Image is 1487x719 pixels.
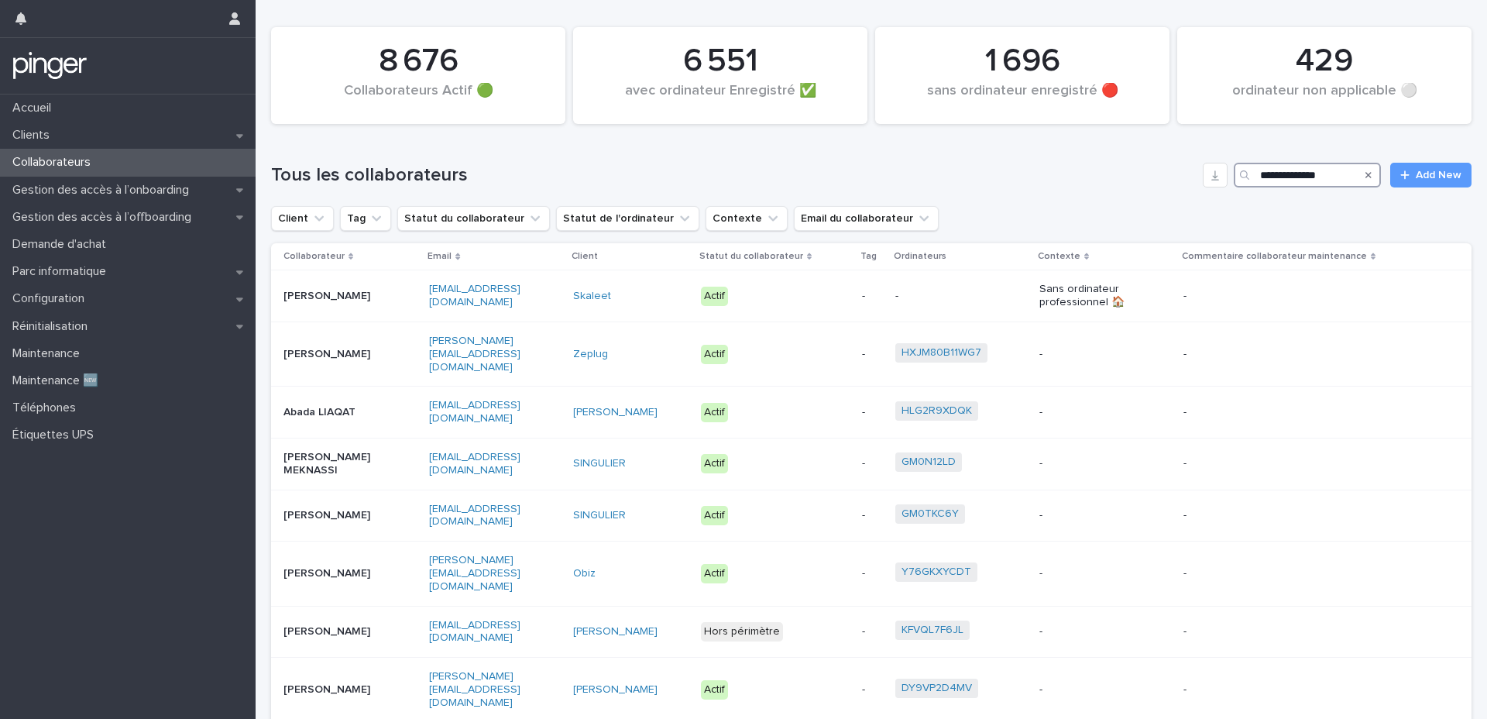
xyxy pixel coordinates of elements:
a: [PERSON_NAME] [573,683,658,697]
p: Téléphones [6,401,88,415]
p: - [862,290,884,303]
a: Zeplug [573,348,608,361]
tr: [PERSON_NAME][PERSON_NAME][EMAIL_ADDRESS][DOMAIN_NAME]Obiz Actif-Y76GKXYCDT -- [271,542,1472,606]
p: Demande d'achat [6,237,118,252]
p: Email [428,248,452,265]
p: [PERSON_NAME] [283,290,380,303]
img: mTgBEunGTSyRkCgitkcU [12,50,88,81]
button: Email du collaborateur [794,206,939,231]
tr: [PERSON_NAME][EMAIL_ADDRESS][DOMAIN_NAME]Skaleet Actif--Sans ordinateur professionnel 🏠- [271,270,1472,322]
a: [EMAIL_ADDRESS][DOMAIN_NAME] [429,504,520,528]
p: - [1183,509,1377,522]
p: - [1039,348,1136,361]
a: [EMAIL_ADDRESS][DOMAIN_NAME] [429,452,520,476]
a: Skaleet [573,290,611,303]
p: - [1183,406,1377,419]
p: - [1183,457,1377,470]
a: SINGULIER [573,509,626,522]
p: Clients [6,128,62,143]
p: [PERSON_NAME] [283,683,380,697]
button: Statut de l'ordinateur [556,206,699,231]
div: Actif [701,345,728,364]
p: - [1183,625,1377,638]
button: Tag [340,206,391,231]
p: - [1183,348,1377,361]
a: Add New [1390,163,1472,187]
p: - [862,509,884,522]
a: Y76GKXYCDT [901,566,971,579]
p: Configuration [6,291,97,306]
a: DY9VP2D4MV [901,682,972,695]
p: - [895,290,992,303]
a: HLG2R9XDQK [901,404,972,418]
div: Actif [701,403,728,422]
div: Actif [701,506,728,525]
div: 8 676 [297,42,539,81]
a: [EMAIL_ADDRESS][DOMAIN_NAME] [429,620,520,644]
p: [PERSON_NAME] [283,625,380,638]
a: Obiz [573,567,596,580]
a: [PERSON_NAME] [573,625,658,638]
div: Actif [701,287,728,306]
button: Contexte [706,206,788,231]
p: - [862,683,884,697]
div: sans ordinateur enregistré 🔴 [901,83,1143,115]
p: Étiquettes UPS [6,428,106,442]
p: - [1039,683,1136,697]
a: [PERSON_NAME] [573,406,658,419]
p: Collaborateurs [6,155,103,170]
p: Client [572,248,598,265]
a: [EMAIL_ADDRESS][DOMAIN_NAME] [429,400,520,424]
p: [PERSON_NAME] [283,509,380,522]
input: Search [1234,163,1381,187]
p: - [862,406,884,419]
div: 6 551 [599,42,841,81]
p: Gestion des accès à l’onboarding [6,183,201,198]
a: [EMAIL_ADDRESS][DOMAIN_NAME] [429,284,520,308]
p: - [1039,625,1136,638]
p: Parc informatique [6,264,118,279]
div: 429 [1204,42,1445,81]
a: HXJM80B11WG7 [901,346,981,359]
p: Tag [860,248,877,265]
p: - [862,348,884,361]
p: [PERSON_NAME] [283,567,380,580]
h1: Tous les collaborateurs [271,164,1197,187]
div: 1 696 [901,42,1143,81]
p: Réinitialisation [6,319,100,334]
p: - [862,567,884,580]
button: Statut du collaborateur [397,206,550,231]
div: Actif [701,564,728,583]
p: - [1039,567,1136,580]
button: Client [271,206,334,231]
div: avec ordinateur Enregistré ✅ [599,83,841,115]
a: GM0N12LD [901,456,956,469]
a: GM0TKC6Y [901,507,959,521]
tr: [PERSON_NAME][PERSON_NAME][EMAIL_ADDRESS][DOMAIN_NAME]Zeplug Actif-HXJM80B11WG7 -- [271,322,1472,386]
p: - [1039,509,1136,522]
div: Hors périmètre [701,622,783,642]
tr: [PERSON_NAME] MEKNASSI[EMAIL_ADDRESS][DOMAIN_NAME]SINGULIER Actif-GM0N12LD -- [271,438,1472,490]
div: Actif [701,680,728,700]
p: Collaborateur [283,248,345,265]
p: - [1183,567,1377,580]
div: Collaborateurs Actif 🟢 [297,83,539,115]
span: Add New [1416,170,1461,181]
a: [PERSON_NAME][EMAIL_ADDRESS][DOMAIN_NAME] [429,335,520,373]
p: Maintenance 🆕 [6,373,111,388]
p: [PERSON_NAME] MEKNASSI [283,451,380,477]
tr: [PERSON_NAME][EMAIL_ADDRESS][DOMAIN_NAME][PERSON_NAME] Hors périmètre-KFVQL7F6JL -- [271,606,1472,658]
p: Statut du collaborateur [699,248,803,265]
div: ordinateur non applicable ⚪ [1204,83,1445,115]
p: - [1039,406,1136,419]
a: [PERSON_NAME][EMAIL_ADDRESS][DOMAIN_NAME] [429,671,520,708]
p: [PERSON_NAME] [283,348,380,361]
div: Actif [701,454,728,473]
a: KFVQL7F6JL [901,624,963,637]
tr: [PERSON_NAME][EMAIL_ADDRESS][DOMAIN_NAME]SINGULIER Actif-GM0TKC6Y -- [271,490,1472,542]
p: Contexte [1038,248,1080,265]
p: Accueil [6,101,64,115]
p: Maintenance [6,346,92,361]
p: Commentaire collaborateur maintenance [1182,248,1367,265]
